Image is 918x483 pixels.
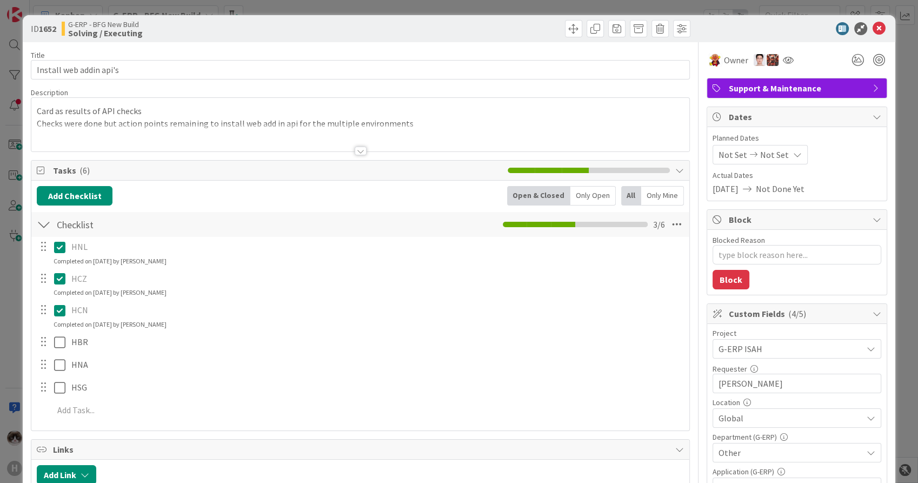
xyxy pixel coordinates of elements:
[37,186,112,206] button: Add Checklist
[71,273,682,285] p: HCZ
[756,182,804,195] span: Not Done Yet
[37,117,683,130] p: Checks were done but action points remaining to install web add in api for the multiple environments
[31,50,45,60] label: Title
[729,213,867,226] span: Block
[729,307,867,320] span: Custom Fields
[713,399,881,406] div: Location
[713,235,765,245] label: Blocked Reason
[71,336,682,348] p: HBR
[570,186,616,206] div: Only Open
[507,186,570,206] div: Open & Closed
[53,215,296,234] input: Add Checklist...
[54,320,167,329] div: Completed on [DATE] by [PERSON_NAME]
[719,412,862,425] span: Global
[54,288,167,297] div: Completed on [DATE] by [PERSON_NAME]
[788,308,806,319] span: ( 4/5 )
[71,241,682,253] p: HNL
[713,182,739,195] span: [DATE]
[71,304,682,316] p: HCN
[713,468,881,475] div: Application (G-ERP)
[729,82,867,95] span: Support & Maintenance
[31,60,689,80] input: type card name here...
[68,29,143,37] b: Solving / Executing
[31,22,56,35] span: ID
[53,164,502,177] span: Tasks
[767,54,779,66] img: JK
[719,148,747,161] span: Not Set
[68,20,143,29] span: G-ERP - BFG New Build
[31,88,68,97] span: Description
[79,165,90,176] span: ( 6 )
[71,359,682,371] p: HNA
[719,341,857,356] span: G-ERP ISAH
[53,443,669,456] span: Links
[641,186,684,206] div: Only Mine
[713,270,749,289] button: Block
[713,433,881,441] div: Department (G-ERP)
[729,110,867,123] span: Dates
[724,54,748,67] span: Owner
[621,186,641,206] div: All
[713,133,881,144] span: Planned Dates
[760,148,789,161] span: Not Set
[719,446,862,459] span: Other
[37,105,683,117] p: Card as results of API checks
[713,329,881,337] div: Project
[713,364,747,374] label: Requester
[653,218,665,231] span: 3 / 6
[71,381,682,394] p: HSG
[39,23,56,34] b: 1652
[709,54,722,67] img: LC
[754,54,766,66] img: ll
[713,170,881,181] span: Actual Dates
[54,256,167,266] div: Completed on [DATE] by [PERSON_NAME]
